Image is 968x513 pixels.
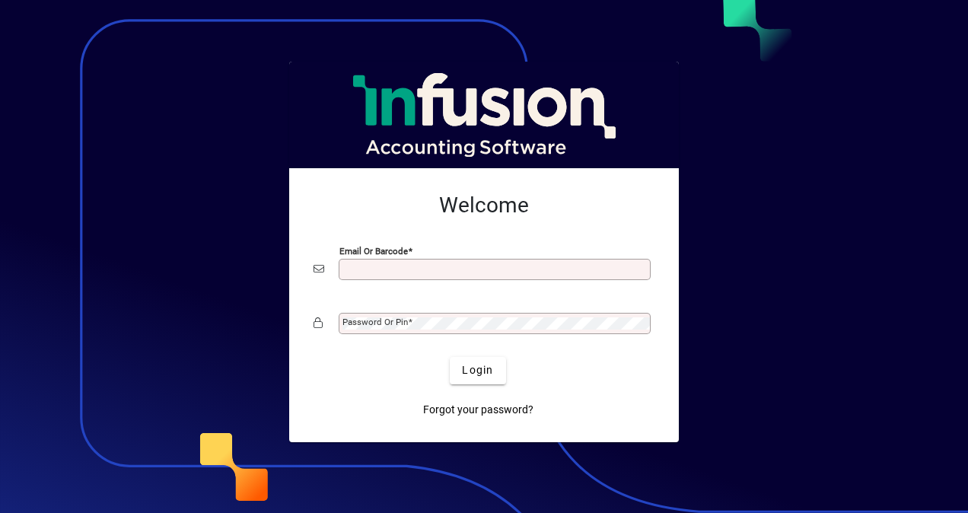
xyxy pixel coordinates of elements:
[423,402,533,418] span: Forgot your password?
[342,317,408,327] mat-label: Password or Pin
[450,357,505,384] button: Login
[339,245,408,256] mat-label: Email or Barcode
[462,362,493,378] span: Login
[314,193,654,218] h2: Welcome
[417,397,540,424] a: Forgot your password?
